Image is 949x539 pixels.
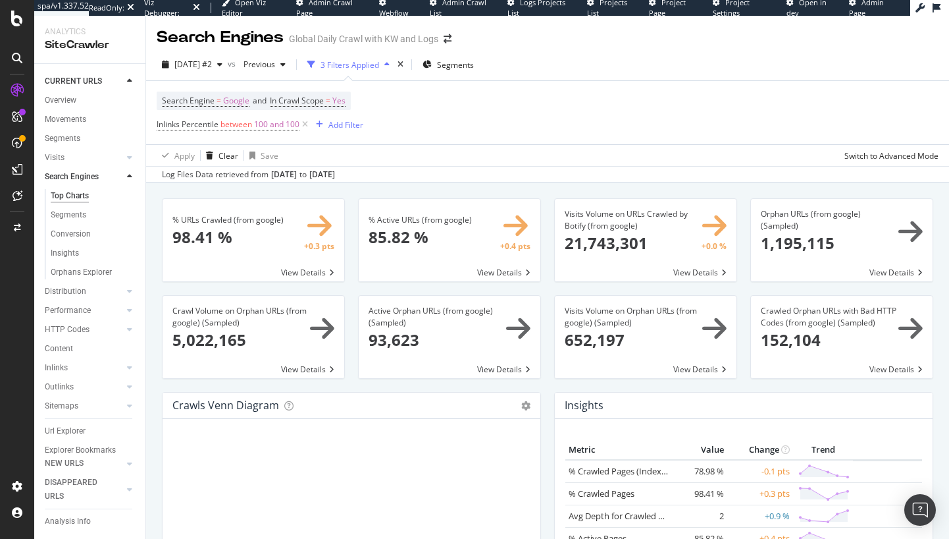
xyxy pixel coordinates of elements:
button: 3 Filters Applied [302,54,395,75]
button: Add Filter [311,117,363,132]
button: Clear [201,145,238,166]
div: Url Explorer [45,424,86,438]
div: Analytics [45,26,135,38]
h4: Insights [565,397,603,414]
th: Value [675,440,727,460]
a: Visits [45,151,123,165]
button: Apply [157,145,195,166]
div: Visits [45,151,64,165]
td: 98.41 % [675,482,727,505]
a: Conversion [51,227,136,241]
span: = [217,95,221,106]
div: Segments [51,208,86,222]
div: Segments [45,132,80,146]
a: Insights [51,246,136,260]
a: Inlinks [45,361,123,375]
a: Overview [45,94,136,107]
span: Webflow [379,8,409,18]
span: = [326,95,330,106]
div: Overview [45,94,76,107]
a: Explorer Bookmarks [45,443,136,457]
button: Save [244,145,278,166]
div: SiteCrawler [45,38,135,53]
h4: Crawls Venn Diagram [172,397,279,414]
div: Explorer Bookmarks [45,443,116,457]
a: Movements [45,113,136,127]
i: Options [521,401,530,411]
td: +0.9 % [727,505,793,527]
div: DISAPPEARED URLS [45,476,111,503]
a: Top Charts [51,189,136,203]
span: In Crawl Scope [270,95,324,106]
span: and [253,95,267,106]
div: Outlinks [45,380,74,394]
a: HTTP Codes [45,323,123,337]
a: Outlinks [45,380,123,394]
div: Add Filter [328,119,363,130]
span: Yes [332,92,346,110]
div: Open Intercom Messenger [904,494,936,526]
a: Url Explorer [45,424,136,438]
span: 2025 Oct. 1st #2 [174,59,212,70]
td: 78.98 % [675,460,727,483]
th: Change [727,440,793,460]
a: Distribution [45,285,123,298]
a: Orphans Explorer [51,266,136,279]
td: -0.1 pts [727,460,793,483]
span: 100 and 100 [254,115,299,134]
span: Segments [437,59,474,71]
span: Search Engine [162,95,215,106]
div: arrow-right-arrow-left [444,34,451,43]
div: Apply [174,150,195,161]
button: [DATE] #2 [157,54,228,75]
div: Log Files Data retrieved from to [162,169,335,181]
a: CURRENT URLS [45,74,123,88]
a: Segments [51,208,136,222]
div: HTTP Codes [45,323,90,337]
a: Segments [45,132,136,146]
div: [DATE] [309,169,335,181]
a: NEW URLS [45,457,123,470]
div: 3 Filters Applied [321,59,379,71]
div: Top Charts [51,189,89,203]
a: % Crawled Pages [569,488,634,499]
div: Global Daily Crawl with KW and Logs [289,32,438,45]
th: Trend [793,440,853,460]
button: Switch to Advanced Mode [839,145,938,166]
div: [DATE] [271,169,297,181]
td: 2 [675,505,727,527]
a: Avg Depth for Crawled Pages [569,510,681,522]
td: +0.3 pts [727,482,793,505]
a: % Crawled Pages (Indexable) [569,465,680,477]
div: CURRENT URLS [45,74,102,88]
th: Metric [565,440,675,460]
button: Segments [417,54,479,75]
div: Search Engines [45,170,99,184]
div: Content [45,342,73,356]
a: DISAPPEARED URLS [45,476,123,503]
div: Sitemaps [45,399,78,413]
span: Google [223,92,249,110]
a: Analysis Info [45,515,136,528]
a: Sitemaps [45,399,123,413]
div: Inlinks [45,361,68,375]
span: Previous [238,59,275,70]
a: Content [45,342,136,356]
div: Movements [45,113,86,127]
div: Clear [218,150,238,161]
span: between [220,119,252,130]
div: Search Engines [157,26,284,49]
a: Search Engines [45,170,123,184]
div: Switch to Advanced Mode [844,150,938,161]
div: Performance [45,304,91,318]
div: Analysis Info [45,515,91,528]
div: ReadOnly: [89,3,124,13]
span: vs [228,58,238,69]
span: Inlinks Percentile [157,119,218,130]
div: Insights [51,246,79,260]
div: Distribution [45,285,86,298]
div: Conversion [51,227,91,241]
button: Previous [238,54,291,75]
div: times [395,58,406,71]
a: Performance [45,304,123,318]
